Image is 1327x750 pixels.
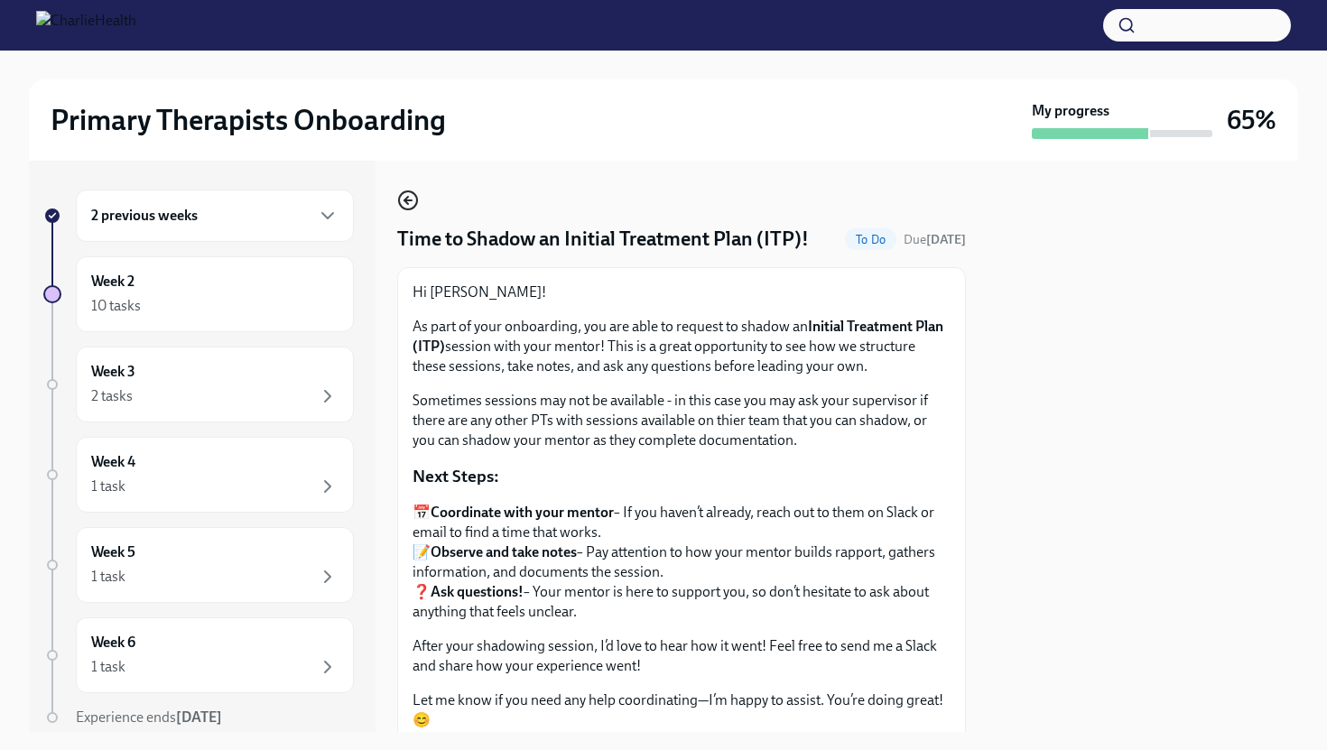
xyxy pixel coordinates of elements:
strong: [DATE] [926,232,966,247]
h6: Week 3 [91,362,135,382]
h6: Week 6 [91,633,135,653]
a: Week 51 task [43,527,354,603]
span: August 23rd, 2025 10:00 [904,231,966,248]
strong: My progress [1032,101,1109,121]
h3: 65% [1227,104,1276,136]
a: Week 210 tasks [43,256,354,332]
div: 1 task [91,477,125,496]
a: Week 41 task [43,437,354,513]
div: 1 task [91,657,125,677]
p: 📅 – If you haven’t already, reach out to them on Slack or email to find a time that works. 📝 – Pa... [413,503,951,622]
p: Next Steps: [413,465,951,488]
p: After your shadowing session, I’d love to hear how it went! Feel free to send me a Slack and shar... [413,636,951,676]
p: Hi [PERSON_NAME]! [413,282,951,302]
span: Due [904,232,966,247]
h6: Week 5 [91,542,135,562]
img: CharlieHealth [36,11,136,40]
span: To Do [845,233,896,246]
div: 2 tasks [91,386,133,406]
p: Sometimes sessions may not be available - in this case you may ask your supervisor if there are a... [413,391,951,450]
h6: Week 4 [91,452,135,472]
strong: [DATE] [176,708,222,726]
strong: Coordinate with your mentor [431,504,614,521]
span: Experience ends [76,708,222,726]
h6: Week 2 [91,272,135,292]
p: As part of your onboarding, you are able to request to shadow an session with your mentor! This i... [413,317,951,376]
div: 1 task [91,567,125,587]
h6: 2 previous weeks [91,206,198,226]
strong: Ask questions! [431,583,524,600]
strong: Observe and take notes [431,543,577,560]
h2: Primary Therapists Onboarding [51,102,446,138]
a: Week 61 task [43,617,354,693]
a: Week 32 tasks [43,347,354,422]
div: 10 tasks [91,296,141,316]
div: 2 previous weeks [76,190,354,242]
p: Let me know if you need any help coordinating—I’m happy to assist. You’re doing great! 😊 [413,690,951,730]
h4: Time to Shadow an Initial Treatment Plan (ITP)! [397,226,809,253]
